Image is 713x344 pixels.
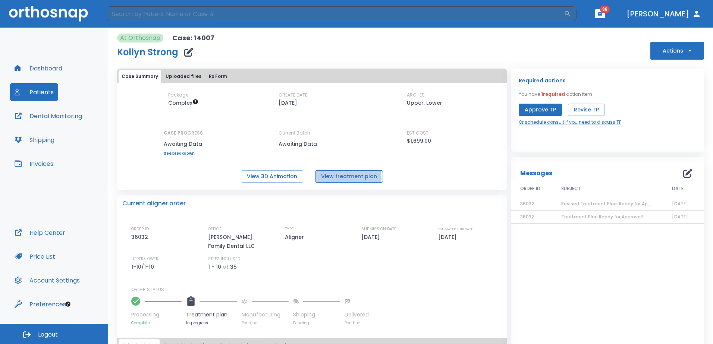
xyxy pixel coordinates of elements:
[561,214,643,220] span: Treatment Plan Ready for Approval!
[279,139,346,148] p: Awaiting Data
[107,6,564,21] input: Search by Patient Name or Case #
[561,185,581,192] span: SUBJECT
[561,201,662,207] span: Revised Treatment Plan: Ready for Approval
[285,233,307,242] p: Aligner
[230,262,237,271] p: 35
[407,130,428,136] p: EST COST
[119,70,505,83] div: tabs
[672,214,688,220] span: [DATE]
[117,48,178,57] h1: Kollyn Strong
[293,311,340,319] p: Shipping
[131,226,149,233] p: ORDER ID
[600,6,610,13] span: 88
[10,247,60,265] button: Price List
[168,92,188,98] p: Package
[10,131,59,149] button: Shipping
[407,98,442,107] p: Upper, Lower
[10,83,58,101] button: Patients
[10,107,87,125] button: Dental Monitoring
[38,331,58,339] span: Logout
[285,226,294,233] p: TYPE
[624,7,704,20] button: [PERSON_NAME]
[361,233,383,242] p: [DATE]
[65,301,71,307] div: Tooltip anchor
[407,136,431,145] p: $1,699.00
[520,169,552,178] p: Messages
[122,199,186,208] p: Current aligner order
[672,201,688,207] span: [DATE]
[206,70,230,83] button: Rx Form
[541,91,565,97] span: 1 required
[164,139,203,148] p: Awaiting Data
[10,224,70,242] button: Help Center
[520,185,540,192] span: ORDER ID
[361,226,396,233] p: SUBMISSION DATE
[568,104,605,116] button: Revise TP
[407,92,425,98] p: ARCHES
[10,59,67,77] button: Dashboard
[10,155,58,173] button: Invoices
[10,295,70,313] button: Preferences
[650,42,704,60] button: Actions
[315,170,383,183] button: View treatment plan
[345,320,369,326] p: Pending
[519,104,562,116] button: Approve TP
[208,226,222,233] p: OFFICE
[293,320,340,326] p: Pending
[131,286,502,293] p: ORDER STATUS
[279,130,346,136] p: Current Batch
[438,233,459,242] p: [DATE]
[242,311,289,319] p: Manufacturing
[208,256,240,262] p: STEPS INCLUDED
[164,151,203,156] a: See breakdown
[186,320,237,326] p: In progress
[242,320,289,326] p: Pending
[279,92,307,98] p: CREATE DATE
[131,311,182,319] p: Processing
[120,34,160,42] p: At Orthosnap
[208,233,271,250] p: [PERSON_NAME] Family Dental LLC
[345,311,369,319] p: Delivered
[438,226,473,233] p: ESTIMATED SHIP DATE
[131,256,158,262] p: UPPER/LOWER
[131,233,151,242] p: 36032
[520,214,534,220] span: 36032
[119,70,161,83] button: Case Summary
[131,320,182,326] p: Complete
[672,185,684,192] span: DATE
[186,311,237,319] p: Treatment plan
[163,70,204,83] button: Uploaded files
[223,262,229,271] p: of
[10,271,84,289] button: Account Settings
[131,262,157,271] p: 1-10/1-10
[172,34,214,42] p: Case: 14007
[519,91,592,98] p: You have action item
[519,76,566,85] p: Required actions
[241,170,303,183] button: View 3D Animation
[168,99,198,107] span: Up to 50 Steps (100 aligners)
[208,262,221,271] p: 1 - 10
[520,201,534,207] span: 36032
[519,119,621,126] a: Or schedule consult if you need to discuss TP
[279,98,297,107] p: [DATE]
[164,130,203,136] p: CASE PROGRESS
[9,6,88,21] img: Orthosnap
